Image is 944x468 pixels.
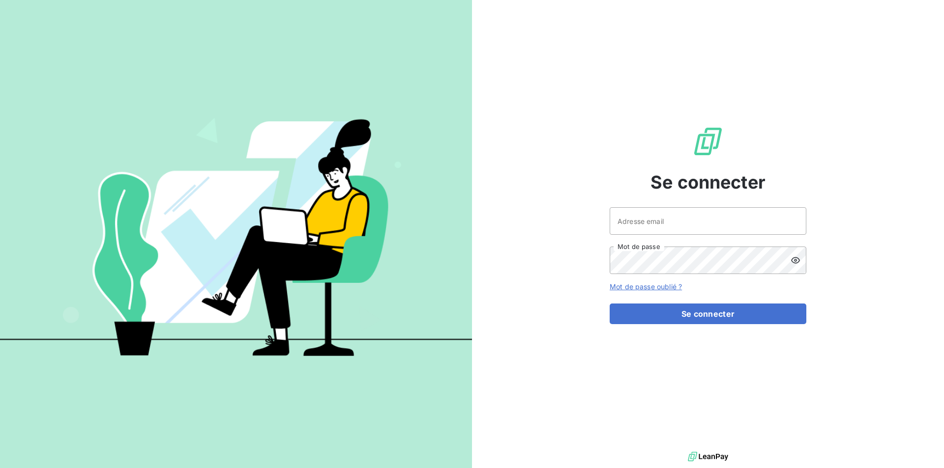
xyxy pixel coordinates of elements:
[650,169,766,195] span: Se connecter
[692,126,724,157] img: Logo LeanPay
[610,207,806,235] input: placeholder
[610,303,806,324] button: Se connecter
[610,282,682,291] a: Mot de passe oublié ?
[688,449,728,464] img: logo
